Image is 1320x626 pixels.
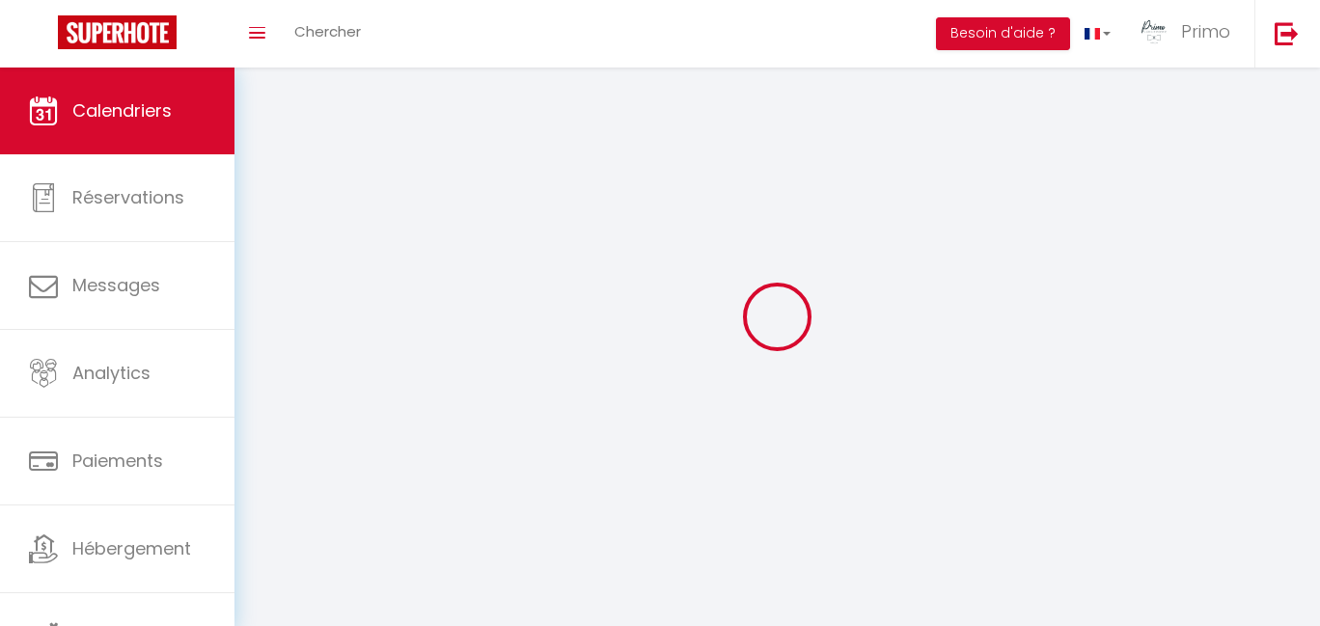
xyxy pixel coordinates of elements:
button: Besoin d'aide ? [936,17,1070,50]
span: Primo [1181,19,1230,43]
span: Paiements [72,449,163,473]
span: Chercher [294,21,361,41]
img: logout [1275,21,1299,45]
img: Super Booking [58,15,177,49]
img: ... [1140,17,1169,46]
span: Réservations [72,185,184,209]
span: Hébergement [72,536,191,560]
span: Calendriers [72,98,172,122]
span: Analytics [72,361,151,385]
span: Messages [72,273,160,297]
